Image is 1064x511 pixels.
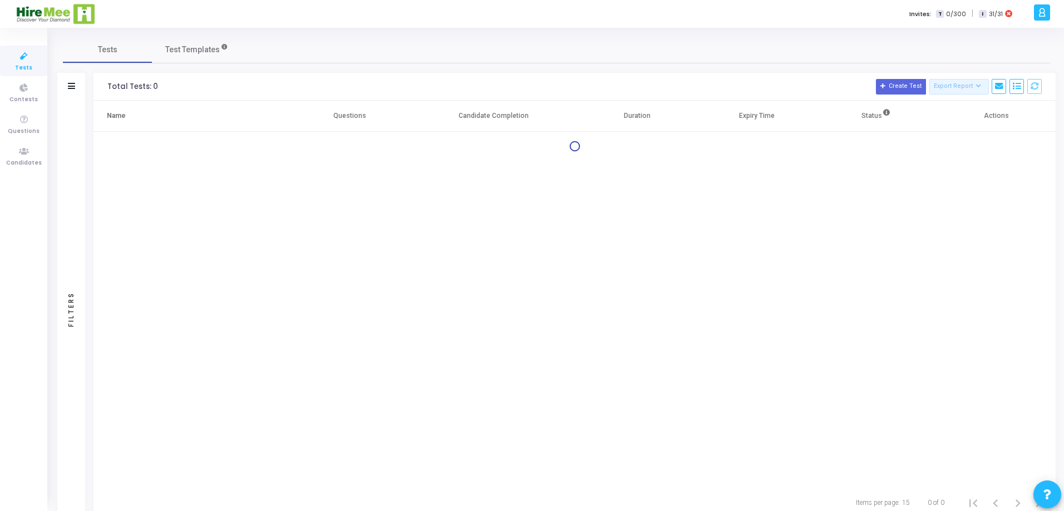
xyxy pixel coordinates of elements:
[697,101,816,132] th: Expiry Time
[909,9,932,19] label: Invites:
[66,248,76,370] div: Filters
[9,95,38,105] span: Contests
[972,8,973,19] span: |
[856,498,900,508] div: Items per page:
[936,10,943,18] span: T
[577,101,697,132] th: Duration
[946,9,966,19] span: 0/300
[979,10,986,18] span: I
[876,79,926,95] button: Create Test
[98,44,117,56] span: Tests
[410,101,577,132] th: Candidate Completion
[93,101,290,132] th: Name
[16,3,96,25] img: logo
[902,498,910,508] div: 15
[15,63,32,73] span: Tests
[928,498,944,508] div: 0 of 0
[989,9,1003,19] span: 31/31
[936,101,1056,132] th: Actions
[6,158,42,168] span: Candidates
[816,101,936,132] th: Status
[929,79,989,95] button: Export Report
[107,82,158,91] div: Total Tests: 0
[8,127,40,136] span: Questions
[290,101,410,132] th: Questions
[165,44,220,56] span: Test Templates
